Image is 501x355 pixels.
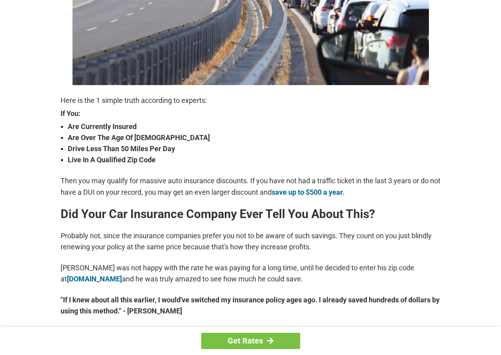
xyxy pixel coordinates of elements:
[61,230,441,252] p: Probably not, since the insurance companies prefer you not to be aware of such savings. They coun...
[61,294,441,317] strong: "If I knew about all this earlier, I would've switched my insurance policy ages ago. I already sa...
[272,188,345,196] a: save up to $500 a year.
[61,110,441,117] strong: If You:
[68,154,441,165] strong: Live In A Qualified Zip Code
[61,208,441,220] h2: Did Your Car Insurance Company Ever Tell You About This?
[201,333,300,349] a: Get Rates
[61,175,441,197] p: Then you may qualify for massive auto insurance discounts. If you have not had a traffic ticket i...
[61,95,441,106] p: Here is the 1 simple truth according to experts:
[68,143,441,154] strong: Drive Less Than 50 Miles Per Day
[68,132,441,143] strong: Are Over The Age Of [DEMOGRAPHIC_DATA]
[67,275,122,283] a: [DOMAIN_NAME]
[61,262,441,285] p: [PERSON_NAME] was not happy with the rate he was paying for a long time, until he decided to ente...
[68,121,441,132] strong: Are Currently Insured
